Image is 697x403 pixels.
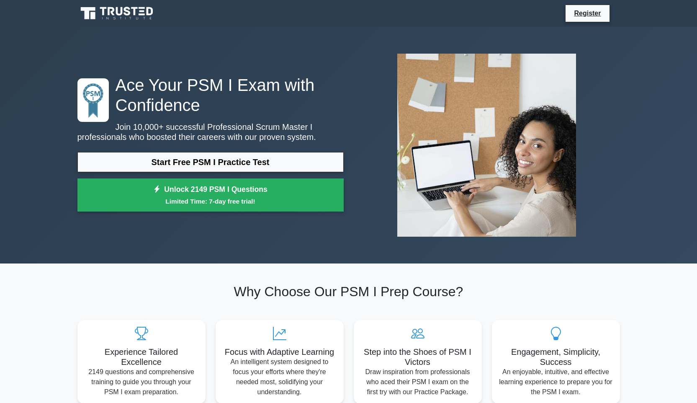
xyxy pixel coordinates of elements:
[222,347,337,357] h5: Focus with Adaptive Learning
[77,75,344,115] h1: Ace Your PSM I Exam with Confidence
[77,152,344,172] a: Start Free PSM I Practice Test
[77,122,344,142] p: Join 10,000+ successful Professional Scrum Master I professionals who boosted their careers with ...
[77,178,344,212] a: Unlock 2149 PSM I QuestionsLimited Time: 7-day free trial!
[360,367,475,397] p: Draw inspiration from professionals who aced their PSM I exam on the first try with our Practice ...
[88,196,333,206] small: Limited Time: 7-day free trial!
[499,367,613,397] p: An enjoyable, intuitive, and effective learning experience to prepare you for the PSM I exam.
[84,347,199,367] h5: Experience Tailored Excellence
[77,284,620,300] h2: Why Choose Our PSM I Prep Course?
[499,347,613,367] h5: Engagement, Simplicity, Success
[222,357,337,397] p: An intelligent system designed to focus your efforts where they're needed most, solidifying your ...
[569,8,606,18] a: Register
[84,367,199,397] p: 2149 questions and comprehensive training to guide you through your PSM I exam preparation.
[360,347,475,367] h5: Step into the Shoes of PSM I Victors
